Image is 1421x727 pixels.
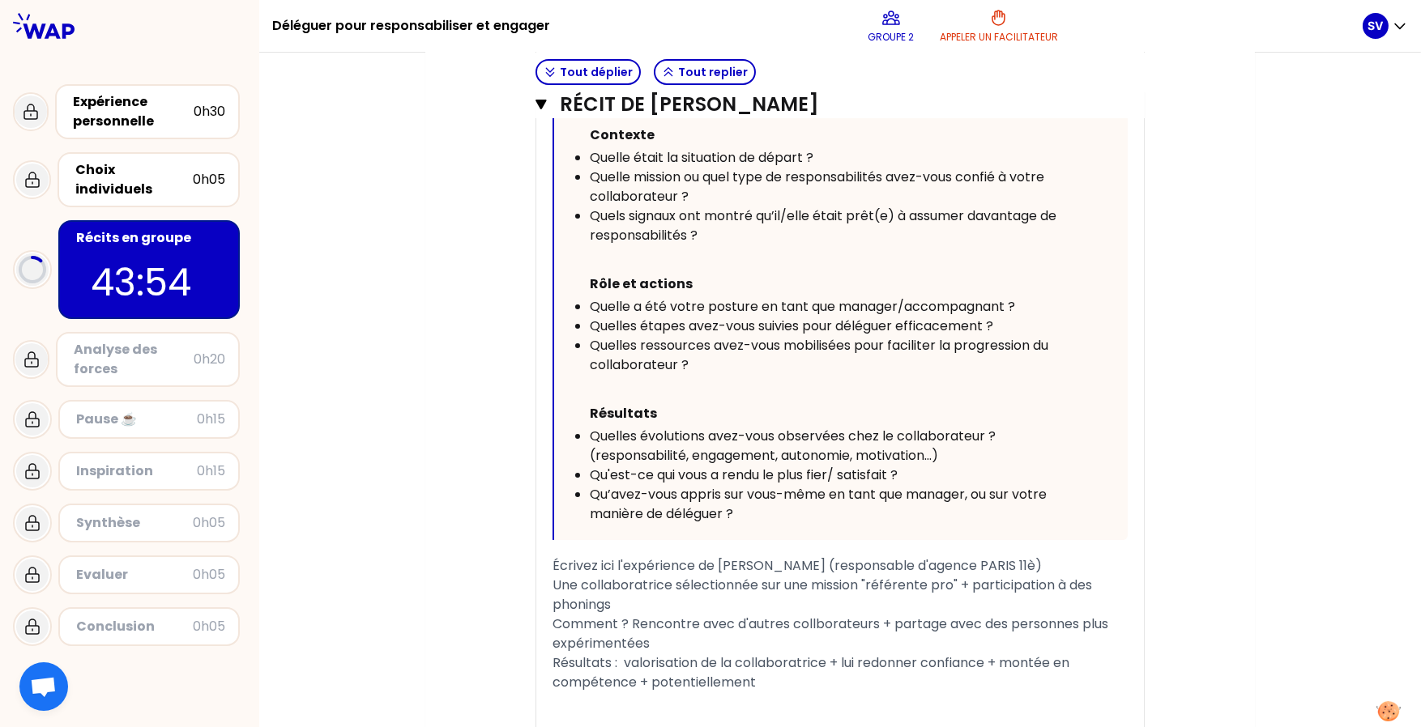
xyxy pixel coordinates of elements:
[553,614,1112,653] span: Comment ? Rencontre avec d'autres collborateurs + partage avec des personnes plus expérimentées
[193,170,225,189] div: 0h05
[536,59,641,85] button: Tout déplier
[536,91,1145,117] button: Récit de [PERSON_NAME]
[91,254,207,311] p: 43:54
[193,617,225,636] div: 0h05
[197,461,225,481] div: 0h15
[76,565,193,585] div: Evaluer
[590,317,993,335] span: Quelles étapes avez-vous suivies pour déléguer efficacement ?
[861,2,920,50] button: Groupe 2
[76,513,193,533] div: Synthèse
[76,617,193,636] div: Conclusion
[590,148,813,167] span: Quelle était la situation de départ ?
[590,485,1050,523] span: Qu’avez-vous appris sur vous-même en tant que manager, ou sur votre manière de déléguer ?
[654,59,756,85] button: Tout replier
[553,556,1042,575] span: Écrivez ici l'expérience de [PERSON_NAME] (responsable d'agence PARIS 11è)
[590,168,1048,206] span: Quelle mission ou quel type de responsabilités avez-vous confié à votre collaborateur ?
[74,340,194,379] div: Analyse des forces
[19,662,68,711] div: Ouvrir le chat
[193,565,225,585] div: 0h05
[590,466,898,484] span: Qu'est-ce qui vous a rendu le plus fier/ satisfait ?
[560,91,1082,117] h3: Récit de [PERSON_NAME]
[76,461,197,481] div: Inspiration
[553,576,1095,614] span: Une collaboratrice sélectionnée sur une mission "référente pro" + participation à des phonings
[76,228,225,248] div: Récits en groupe
[590,427,999,465] span: Quelles évolutions avez-vous observées chez le collaborateur ? (responsabilité, engagement, auton...
[197,410,225,429] div: 0h15
[933,2,1065,50] button: Appeler un facilitateur
[73,92,194,131] div: Expérience personnelle
[590,274,693,293] span: Rôle et actions
[194,350,225,369] div: 0h20
[553,653,1073,691] span: Résultats : valorisation de la collaboratrice + lui redonner confiance + montée en compétence + p...
[590,297,1015,316] span: Quelle a été votre posture en tant que manager/accompagnant ?
[193,513,225,533] div: 0h05
[1368,18,1384,34] p: SV
[590,336,1052,374] span: Quelles ressources avez-vous mobilisées pour faciliter la progression du collaborateur ?
[194,102,225,121] div: 0h30
[590,206,1060,244] span: Quels signaux ont montré qu’il/elle était prêt(e) à assumer davantage de responsabilités ?
[868,31,914,44] p: Groupe 2
[75,160,193,199] div: Choix individuels
[940,31,1058,44] p: Appeler un facilitateur
[590,404,657,423] span: Résultats
[590,125,655,144] span: Contexte
[76,410,197,429] div: Pause ☕️
[1363,13,1408,39] button: SV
